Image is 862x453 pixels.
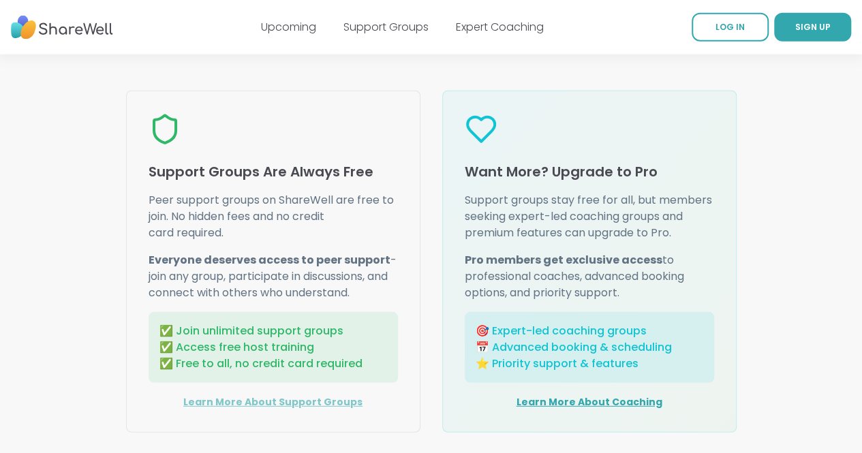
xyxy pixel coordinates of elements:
a: Learn More About Support Groups [183,395,363,409]
p: 🎯 Expert-led coaching groups 📅 Advanced booking & scheduling ⭐ Priority support & features [476,323,703,372]
p: Support groups stay free for all, but members seeking expert-led coaching groups and premium feat... [465,192,714,241]
a: Learn More About Coaching [517,395,662,409]
strong: Everyone deserves access to peer support [149,252,390,268]
strong: Pro members get exclusive access [465,252,662,268]
a: SIGN UP [774,13,851,42]
p: to professional coaches, advanced booking options, and priority support. [465,252,714,301]
p: - join any group, participate in discussions, and connect with others who understand. [149,252,398,301]
a: LOG IN [692,13,769,42]
h4: Support Groups Are Always Free [149,162,398,181]
span: LOG IN [715,21,745,33]
a: Upcoming [261,19,316,35]
h4: Want More? Upgrade to Pro [465,162,714,181]
a: Expert Coaching [456,19,544,35]
a: Support Groups [343,19,429,35]
span: SIGN UP [795,21,831,33]
p: Peer support groups on ShareWell are free to join. No hidden fees and no credit card required. [149,192,398,241]
p: ✅ Join unlimited support groups ✅ Access free host training ✅ Free to all, no credit card required [159,323,387,372]
img: ShareWell Nav Logo [11,9,113,46]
